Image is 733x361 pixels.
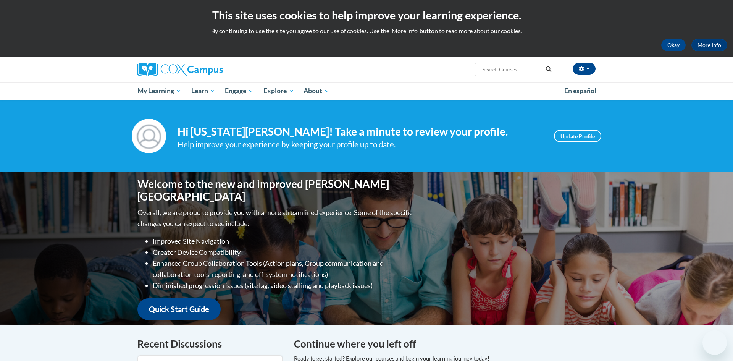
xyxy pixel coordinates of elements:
[153,247,414,258] li: Greater Device Compatibility
[137,207,414,229] p: Overall, we are proud to provide you with a more streamlined experience. Some of the specific cha...
[153,280,414,291] li: Diminished progression issues (site lag, video stalling, and playback issues)
[137,298,221,320] a: Quick Start Guide
[258,82,299,100] a: Explore
[263,86,294,96] span: Explore
[191,86,215,96] span: Learn
[137,63,223,76] img: Cox Campus
[137,63,283,76] a: Cox Campus
[178,125,542,138] h4: Hi [US_STATE][PERSON_NAME]! Take a minute to review your profile.
[153,236,414,247] li: Improved Site Navigation
[554,130,601,142] a: Update Profile
[564,87,596,95] span: En español
[137,178,414,203] h1: Welcome to the new and improved [PERSON_NAME][GEOGRAPHIC_DATA]
[225,86,253,96] span: Engage
[137,86,181,96] span: My Learning
[661,39,686,51] button: Okay
[6,27,727,35] p: By continuing to use the site you agree to our use of cookies. Use the ‘More info’ button to read...
[482,65,543,74] input: Search Courses
[220,82,258,100] a: Engage
[543,65,554,74] button: Search
[137,337,283,351] h4: Recent Discussions
[132,82,186,100] a: My Learning
[702,330,727,355] iframe: Button to launch messaging window
[132,119,166,153] img: Profile Image
[294,337,596,351] h4: Continue where you left off
[573,63,596,75] button: Account Settings
[126,82,607,100] div: Main menu
[299,82,335,100] a: About
[178,138,542,151] div: Help improve your experience by keeping your profile up to date.
[691,39,727,51] a: More Info
[6,8,727,23] h2: This site uses cookies to help improve your learning experience.
[153,258,414,280] li: Enhanced Group Collaboration Tools (Action plans, Group communication and collaboration tools, re...
[304,86,329,96] span: About
[186,82,220,100] a: Learn
[559,83,601,99] a: En español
